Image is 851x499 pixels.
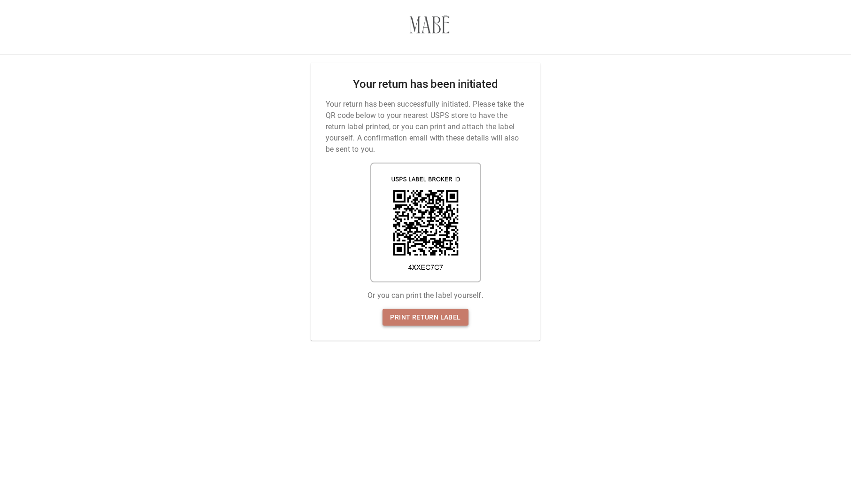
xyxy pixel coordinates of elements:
img: 3671f2-3.myshopify.com-a63cb35b-e478-4aa6-86b9-acdf2590cc8d [409,7,450,47]
p: Or you can print the label yourself. [367,290,483,301]
img: shipping label qr code [370,163,481,282]
h2: Your return has been initiated [353,78,498,91]
p: Your return has been successfully initiated. Please take the QR code below to your nearest USPS s... [326,99,525,155]
a: Print return label [383,309,468,326]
